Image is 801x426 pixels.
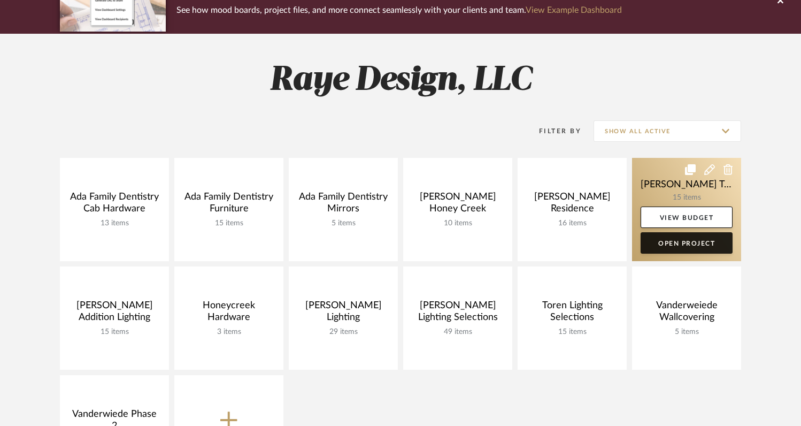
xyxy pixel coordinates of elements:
[526,300,618,328] div: Toren Lighting Selections
[526,328,618,337] div: 15 items
[641,207,733,228] a: View Budget
[16,60,785,101] h2: Raye Design, LLC
[297,191,389,219] div: Ada Family Dentistry Mirrors
[68,300,160,328] div: [PERSON_NAME] Addition Lighting
[641,328,733,337] div: 5 items
[297,328,389,337] div: 29 items
[176,3,622,18] p: See how mood boards, project files, and more connect seamlessly with your clients and team.
[412,191,504,219] div: [PERSON_NAME] Honey Creek
[68,191,160,219] div: Ada Family Dentistry Cab Hardware
[68,219,160,228] div: 13 items
[183,191,275,219] div: Ada Family Dentistry Furniture
[641,232,733,254] a: Open Project
[297,219,389,228] div: 5 items
[526,191,618,219] div: [PERSON_NAME] Residence
[183,328,275,337] div: 3 items
[412,300,504,328] div: [PERSON_NAME] Lighting Selections
[412,219,504,228] div: 10 items
[183,219,275,228] div: 15 items
[412,328,504,337] div: 49 items
[526,6,622,14] a: View Example Dashboard
[68,328,160,337] div: 15 items
[526,219,618,228] div: 16 items
[525,126,581,136] div: Filter By
[641,300,733,328] div: Vanderweiede Wallcovering
[183,300,275,328] div: Honeycreek Hardware
[297,300,389,328] div: [PERSON_NAME] Lighting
